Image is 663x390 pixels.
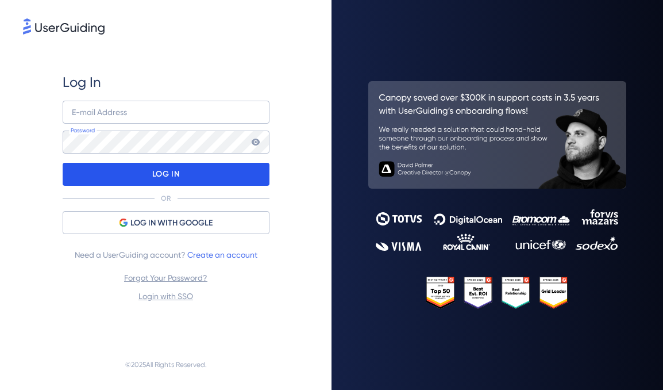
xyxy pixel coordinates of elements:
[187,250,257,259] a: Create an account
[130,216,213,230] span: LOG IN WITH GOOGLE
[368,81,626,189] img: 26c0aa7c25a843aed4baddd2b5e0fa68.svg
[161,194,171,203] p: OR
[152,165,179,183] p: LOG IN
[63,73,101,91] span: Log In
[63,101,269,124] input: example@company.com
[75,248,257,262] span: Need a UserGuiding account?
[426,277,568,309] img: 25303e33045975176eb484905ab012ff.svg
[23,18,105,35] img: 8faab4ba6bc7696a72372aa768b0286c.svg
[124,273,207,282] a: Forgot Your Password?
[138,292,193,301] a: Login with SSO
[376,209,618,251] img: 9302ce2ac39453076f5bc0f2f2ca889b.svg
[125,358,207,372] span: © 2025 All Rights Reserved.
